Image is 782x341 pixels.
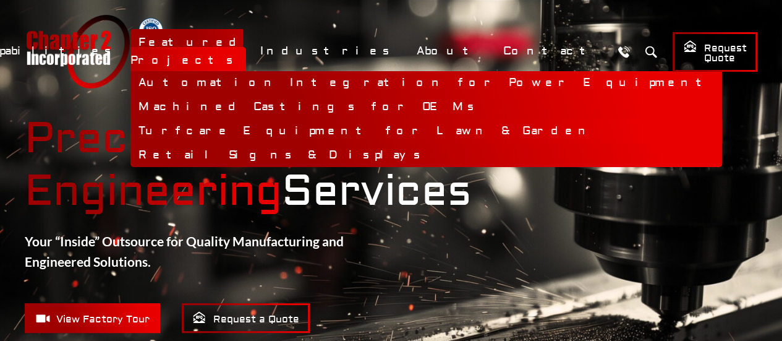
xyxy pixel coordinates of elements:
a: Contact [495,38,606,64]
a: About [409,38,489,64]
a: Featured Projects [130,29,246,74]
mark: Engineering [25,165,282,217]
a: View Factory Tour [25,303,160,333]
a: Machined Castings for OEMs [130,95,722,119]
span: View Factory Tour [35,311,150,326]
a: Request a Quote [182,303,310,333]
a: Request Quote [673,32,757,72]
a: Retail Signs & Displays [130,144,722,168]
a: Call Us [612,40,635,63]
a: Automation Integration for Power Equipment [130,71,722,95]
mark: Precision [25,113,227,165]
strong: Manufacturing & Services [25,113,757,218]
a: Chapter 2 Incorporated [25,15,130,88]
strong: Your “Inside” Outsource for Quality Manufacturing and Engineered Solutions. [25,233,344,270]
span: Request Quote [683,40,747,65]
a: Industries [252,38,402,64]
button: Search [639,40,662,63]
a: Turfcare Equipment for Lawn & Garden [130,119,722,144]
span: Request a Quote [192,311,299,326]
